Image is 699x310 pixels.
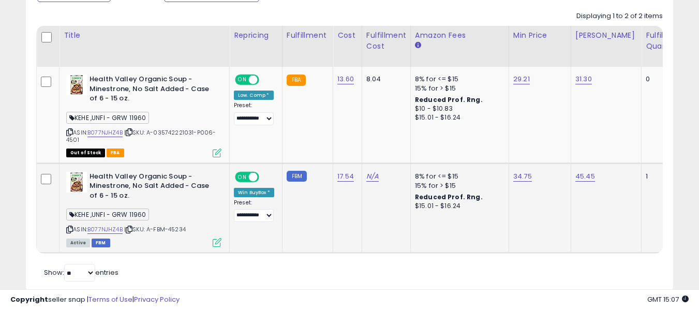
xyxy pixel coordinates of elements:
[415,113,501,122] div: $15.01 - $16.24
[415,181,501,190] div: 15% for > $15
[10,294,48,304] strong: Copyright
[646,30,681,52] div: Fulfillable Quantity
[234,30,278,41] div: Repricing
[415,202,501,211] div: $15.01 - $16.24
[66,112,149,124] span: KEHE ,UNFI - GRW 11960
[415,75,501,84] div: 8% for <= $15
[236,76,249,84] span: ON
[575,74,592,84] a: 31.30
[366,30,406,52] div: Fulfillment Cost
[88,294,132,304] a: Terms of Use
[44,268,118,277] span: Show: entries
[66,172,87,193] img: 51Ff93Pu-tL._SL40_.jpg
[107,149,124,157] span: FBA
[287,171,307,182] small: FBM
[415,172,501,181] div: 8% for <= $15
[415,84,501,93] div: 15% for > $15
[337,74,354,84] a: 13.60
[234,91,274,100] div: Low. Comp *
[513,30,567,41] div: Min Price
[10,295,180,305] div: seller snap | |
[287,75,306,86] small: FBA
[575,171,595,182] a: 45.45
[92,239,110,247] span: FBM
[258,172,274,181] span: OFF
[287,30,329,41] div: Fulfillment
[234,102,274,125] div: Preset:
[87,225,123,234] a: B077NJHZ4B
[66,128,216,144] span: | SKU: A-035742221031-P006-4501
[337,171,354,182] a: 17.54
[513,171,532,182] a: 34.75
[415,30,504,41] div: Amazon Fees
[366,75,403,84] div: 8.04
[66,75,221,156] div: ASIN:
[66,172,221,246] div: ASIN:
[415,41,421,50] small: Amazon Fees.
[90,75,215,106] b: Health Valley Organic Soup - Minestrone, No Salt Added - Case of 6 - 15 oz.
[646,75,678,84] div: 0
[234,199,274,223] div: Preset:
[646,172,678,181] div: 1
[576,11,663,21] div: Displaying 1 to 2 of 2 items
[236,172,249,181] span: ON
[124,225,186,233] span: | SKU: A-FBM-45234
[90,172,215,203] b: Health Valley Organic Soup - Minestrone, No Salt Added - Case of 6 - 15 oz.
[64,30,225,41] div: Title
[66,239,90,247] span: All listings currently available for purchase on Amazon
[258,76,274,84] span: OFF
[234,188,274,197] div: Win BuyBox *
[337,30,358,41] div: Cost
[513,74,530,84] a: 29.21
[366,171,379,182] a: N/A
[134,294,180,304] a: Privacy Policy
[66,75,87,95] img: 51Ff93Pu-tL._SL40_.jpg
[415,95,483,104] b: Reduced Prof. Rng.
[647,294,689,304] span: 2025-08-15 15:07 GMT
[66,209,149,220] span: KEHE ,UNFI - GRW 11960
[87,128,123,137] a: B077NJHZ4B
[575,30,637,41] div: [PERSON_NAME]
[415,193,483,201] b: Reduced Prof. Rng.
[66,149,105,157] span: All listings that are currently out of stock and unavailable for purchase on Amazon
[415,105,501,113] div: $10 - $10.83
